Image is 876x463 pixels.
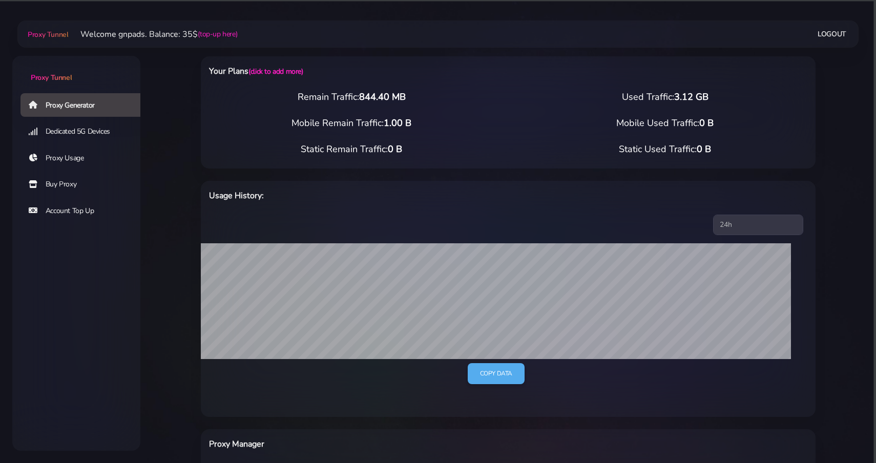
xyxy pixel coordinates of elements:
a: Buy Proxy [20,173,149,196]
div: Remain Traffic: [195,90,508,104]
a: Proxy Generator [20,93,149,117]
h6: Your Plans [209,65,553,78]
div: Mobile Remain Traffic: [195,116,508,130]
span: Proxy Tunnel [28,30,68,39]
a: (click to add more) [248,67,303,76]
li: Welcome gnpads. Balance: 35$ [68,28,237,40]
span: Proxy Tunnel [31,73,72,82]
h6: Usage History: [209,189,553,202]
span: 844.40 MB [359,91,406,103]
span: 1.00 B [384,117,411,129]
div: Mobile Used Traffic: [508,116,822,130]
span: 0 B [388,143,402,155]
a: Proxy Tunnel [12,56,140,83]
a: (top-up here) [198,29,237,39]
a: Account Top Up [20,199,149,223]
a: Logout [818,25,846,44]
span: 0 B [697,143,711,155]
a: Proxy Usage [20,146,149,170]
span: 0 B [699,117,714,129]
a: Dedicated 5G Devices [20,120,149,143]
div: Used Traffic: [508,90,822,104]
h6: Proxy Manager [209,437,553,451]
a: Copy data [467,363,524,384]
a: Proxy Tunnel [26,26,68,43]
iframe: Webchat Widget [817,404,863,450]
div: Static Used Traffic: [508,142,822,156]
span: 3.12 GB [674,91,708,103]
div: Static Remain Traffic: [195,142,508,156]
